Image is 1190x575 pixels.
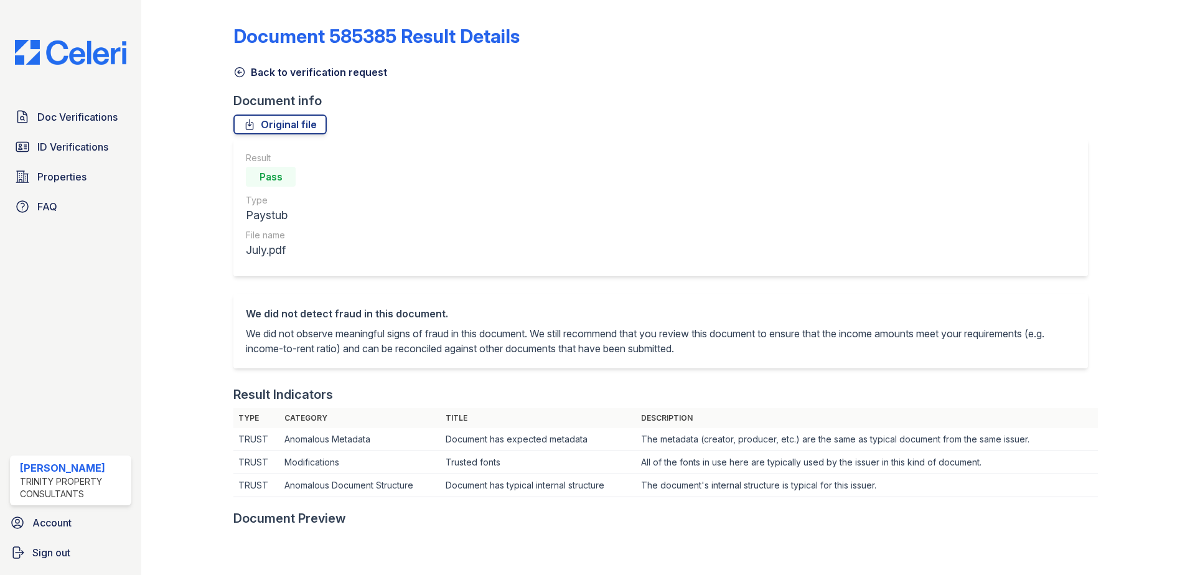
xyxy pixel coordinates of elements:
[441,428,636,451] td: Document has expected metadata
[10,134,131,159] a: ID Verifications
[233,115,327,134] a: Original file
[279,474,441,497] td: Anomalous Document Structure
[37,169,87,184] span: Properties
[10,194,131,219] a: FAQ
[32,515,72,530] span: Account
[32,545,70,560] span: Sign out
[37,139,108,154] span: ID Verifications
[246,306,1075,321] div: We did not detect fraud in this document.
[233,428,279,451] td: TRUST
[233,408,279,428] th: Type
[246,326,1075,356] p: We did not observe meaningful signs of fraud in this document. We still recommend that you review...
[233,92,1098,110] div: Document info
[246,229,296,241] div: File name
[246,152,296,164] div: Result
[441,408,636,428] th: Title
[636,451,1098,474] td: All of the fonts in use here are typically used by the issuer in this kind of document.
[233,451,279,474] td: TRUST
[233,510,346,527] div: Document Preview
[37,199,57,214] span: FAQ
[233,25,520,47] a: Document 585385 Result Details
[636,428,1098,451] td: The metadata (creator, producer, etc.) are the same as typical document from the same issuer.
[279,451,441,474] td: Modifications
[5,510,136,535] a: Account
[233,65,387,80] a: Back to verification request
[5,540,136,565] a: Sign out
[441,474,636,497] td: Document has typical internal structure
[279,408,441,428] th: Category
[233,386,333,403] div: Result Indicators
[37,110,118,124] span: Doc Verifications
[636,408,1098,428] th: Description
[246,167,296,187] div: Pass
[441,451,636,474] td: Trusted fonts
[5,40,136,65] img: CE_Logo_Blue-a8612792a0a2168367f1c8372b55b34899dd931a85d93a1a3d3e32e68fde9ad4.png
[233,474,279,497] td: TRUST
[636,474,1098,497] td: The document's internal structure is typical for this issuer.
[246,207,296,224] div: Paystub
[10,164,131,189] a: Properties
[20,475,126,500] div: Trinity Property Consultants
[246,194,296,207] div: Type
[10,105,131,129] a: Doc Verifications
[279,428,441,451] td: Anomalous Metadata
[246,241,296,259] div: July.pdf
[20,460,126,475] div: [PERSON_NAME]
